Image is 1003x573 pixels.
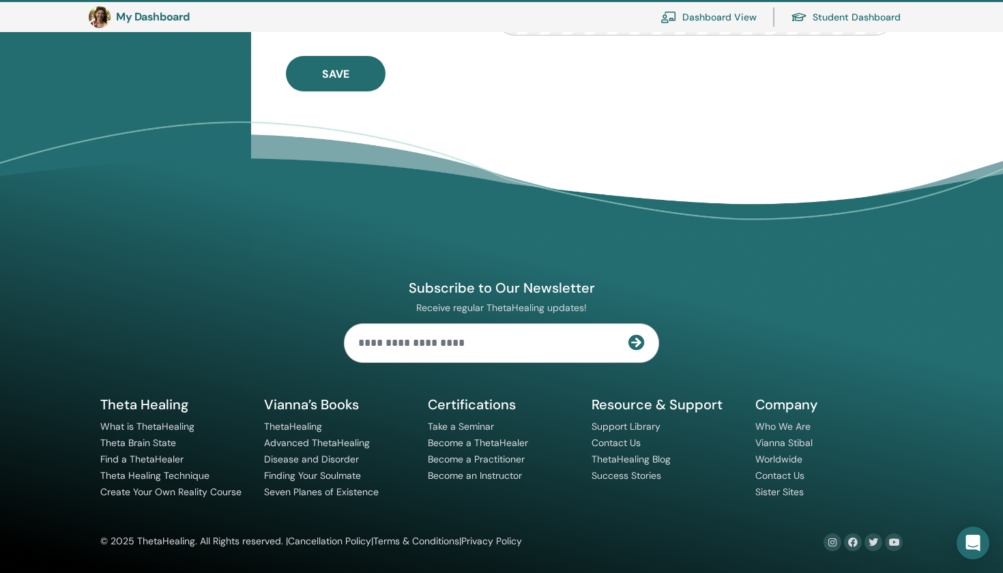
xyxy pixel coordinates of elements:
[428,453,525,465] a: Become a Practitioner
[755,469,804,482] a: Contact Us
[264,469,361,482] a: Finding Your Soulmate
[264,486,379,498] a: Seven Planes of Existence
[264,453,359,465] a: Disease and Disorder
[100,437,176,449] a: Theta Brain State
[264,437,370,449] a: Advanced ThetaHealing
[755,486,804,498] a: Sister Sites
[428,469,522,482] a: Become an Instructor
[100,453,184,465] a: Find a ThetaHealer
[288,535,371,547] a: Cancellation Policy
[755,396,903,413] h5: Company
[592,396,739,413] h5: Resource & Support
[791,2,901,32] a: Student Dashboard
[791,12,807,23] img: graduation-cap.svg
[461,535,522,547] a: Privacy Policy
[89,6,111,28] img: default.jpg
[344,279,659,297] h4: Subscribe to Our Newsletter
[755,453,802,465] a: Worldwide
[592,453,671,465] a: ThetaHealing Blog
[957,527,989,559] div: Open Intercom Messenger
[755,420,811,432] a: Who We Are
[428,437,528,449] a: Become a ThetaHealer
[755,437,813,449] a: Vianna Stibal
[100,533,522,550] div: © 2025 ThetaHealing. All Rights reserved. | | |
[428,396,575,413] h5: Certifications
[428,420,494,432] a: Take a Seminar
[264,420,322,432] a: ThetaHealing
[344,302,659,314] p: Receive regular ThetaHealing updates!
[100,469,209,482] a: Theta Healing Technique
[592,469,661,482] a: Success Stories
[264,396,411,413] h5: Vianna’s Books
[592,420,660,432] a: Support Library
[373,535,459,547] a: Terms & Conditions
[286,56,386,91] button: Save
[322,67,349,81] span: Save
[100,396,248,413] h5: Theta Healing
[660,2,757,32] a: Dashboard View
[100,486,242,498] a: Create Your Own Reality Course
[660,11,677,23] img: chalkboard-teacher.svg
[100,420,194,432] a: What is ThetaHealing
[116,10,252,23] h3: My Dashboard
[592,437,641,449] a: Contact Us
